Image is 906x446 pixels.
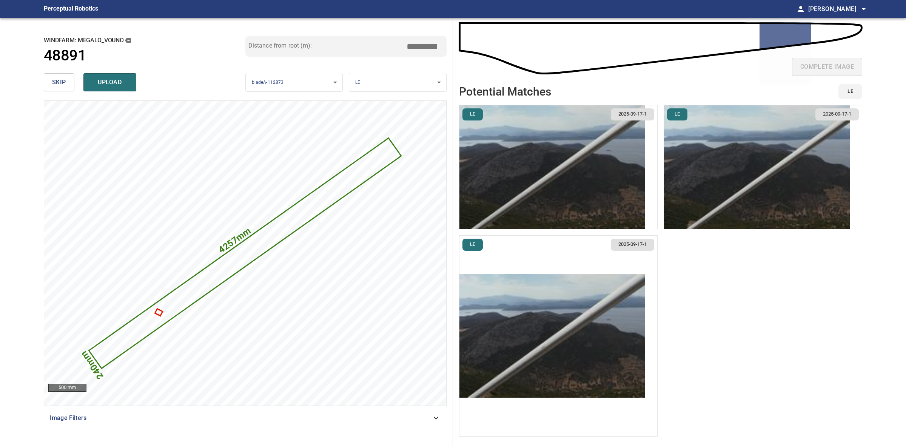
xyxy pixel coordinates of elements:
[808,4,868,14] span: [PERSON_NAME]
[44,36,245,45] h2: windfarm: Megalo_Vouno
[44,409,447,427] div: Image Filters
[44,47,245,65] a: 48891
[79,349,106,381] text: 240mm
[44,73,74,91] button: skip
[459,274,645,398] img: Megalo_Vouno/48891/2025-09-17-1/2025-09-17-1/inspectionData/image73wp77.jpg
[44,3,98,15] figcaption: Perceptual Robotics
[838,84,862,99] button: LE
[355,80,360,85] span: LE
[83,73,136,91] button: upload
[50,414,431,423] span: Image Filters
[614,241,651,248] span: 2025-09-17-1
[459,85,551,98] h2: Potential Matches
[462,108,483,120] button: LE
[349,73,446,92] div: LE
[465,111,480,118] span: LE
[859,5,868,14] span: arrow_drop_down
[44,47,86,65] h1: 48891
[805,2,868,17] button: [PERSON_NAME]
[92,77,128,88] span: upload
[818,111,856,118] span: 2025-09-17-1
[252,80,284,85] span: bladeA-112873
[847,87,853,96] span: LE
[670,111,684,118] span: LE
[52,77,66,88] span: skip
[124,36,132,45] button: copy message details
[217,225,253,256] text: 4257mm
[459,105,645,229] img: Megalo_Vouno/48891/2025-09-17-1/2025-09-17-1/inspectionData/image74wp78.jpg
[246,73,343,92] div: bladeA-112873
[465,241,480,248] span: LE
[834,84,862,99] div: id
[667,108,687,120] button: LE
[248,43,312,49] label: Distance from root (m):
[614,111,651,118] span: 2025-09-17-1
[462,239,483,251] button: LE
[664,105,850,229] img: Megalo_Vouno/48891/2025-09-17-1/2025-09-17-1/inspectionData/image75wp79.jpg
[796,5,805,14] span: person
